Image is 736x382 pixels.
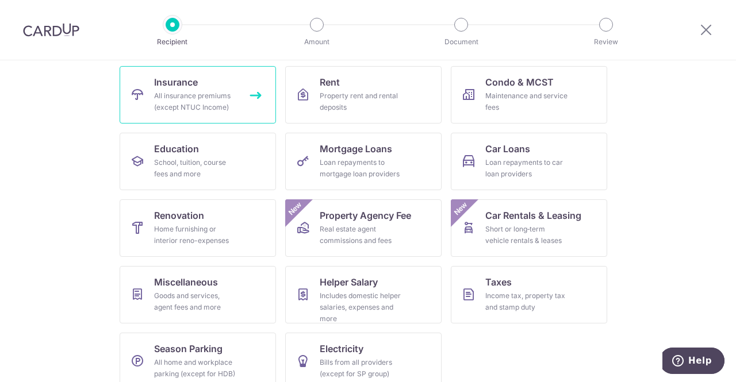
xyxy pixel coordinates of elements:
p: Recipient [130,36,215,48]
a: Helper SalaryIncludes domestic helper salaries, expenses and more [285,266,442,323]
div: Bills from all providers (except for SP group) [320,357,402,380]
a: InsuranceAll insurance premiums (except NTUC Income) [120,66,276,124]
span: Help [26,8,49,18]
span: Renovation [154,209,204,222]
p: Amount [274,36,359,48]
a: Property Agency FeeReal estate agent commissions and feesNew [285,199,442,257]
a: Car LoansLoan repayments to car loan providers [451,133,607,190]
span: New [286,199,305,218]
div: Property rent and rental deposits [320,90,402,113]
span: Rent [320,75,340,89]
div: Home furnishing or interior reno-expenses [154,223,237,246]
div: Real estate agent commissions and fees [320,223,402,246]
span: Taxes [485,275,512,289]
span: Car Loans [485,142,530,156]
p: Document [419,36,504,48]
span: Property Agency Fee [320,209,411,222]
span: Miscellaneous [154,275,218,289]
a: RenovationHome furnishing or interior reno-expenses [120,199,276,257]
a: MiscellaneousGoods and services, agent fees and more [120,266,276,323]
span: Condo & MCST [485,75,554,89]
span: Helper Salary [320,275,378,289]
p: Review [563,36,649,48]
a: RentProperty rent and rental deposits [285,66,442,124]
span: Insurance [154,75,198,89]
a: EducationSchool, tuition, course fees and more [120,133,276,190]
div: All insurance premiums (except NTUC Income) [154,90,237,113]
div: Goods and services, agent fees and more [154,290,237,313]
span: Education [154,142,199,156]
div: All home and workplace parking (except for HDB) [154,357,237,380]
div: Income tax, property tax and stamp duty [485,290,568,313]
a: Car Rentals & LeasingShort or long‑term vehicle rentals & leasesNew [451,199,607,257]
a: TaxesIncome tax, property tax and stamp duty [451,266,607,323]
span: Car Rentals & Leasing [485,209,581,222]
div: Maintenance and service fees [485,90,568,113]
span: New [451,199,470,218]
img: CardUp [23,23,79,37]
span: Season Parking [154,342,223,356]
div: School, tuition, course fees and more [154,157,237,180]
div: Loan repayments to car loan providers [485,157,568,180]
div: Loan repayments to mortgage loan providers [320,157,402,180]
div: Short or long‑term vehicle rentals & leases [485,223,568,246]
a: Condo & MCSTMaintenance and service fees [451,66,607,124]
div: Includes domestic helper salaries, expenses and more [320,290,402,325]
iframe: Opens a widget where you can find more information [662,348,724,376]
span: Electricity [320,342,363,356]
a: Mortgage LoansLoan repayments to mortgage loan providers [285,133,442,190]
span: Mortgage Loans [320,142,392,156]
